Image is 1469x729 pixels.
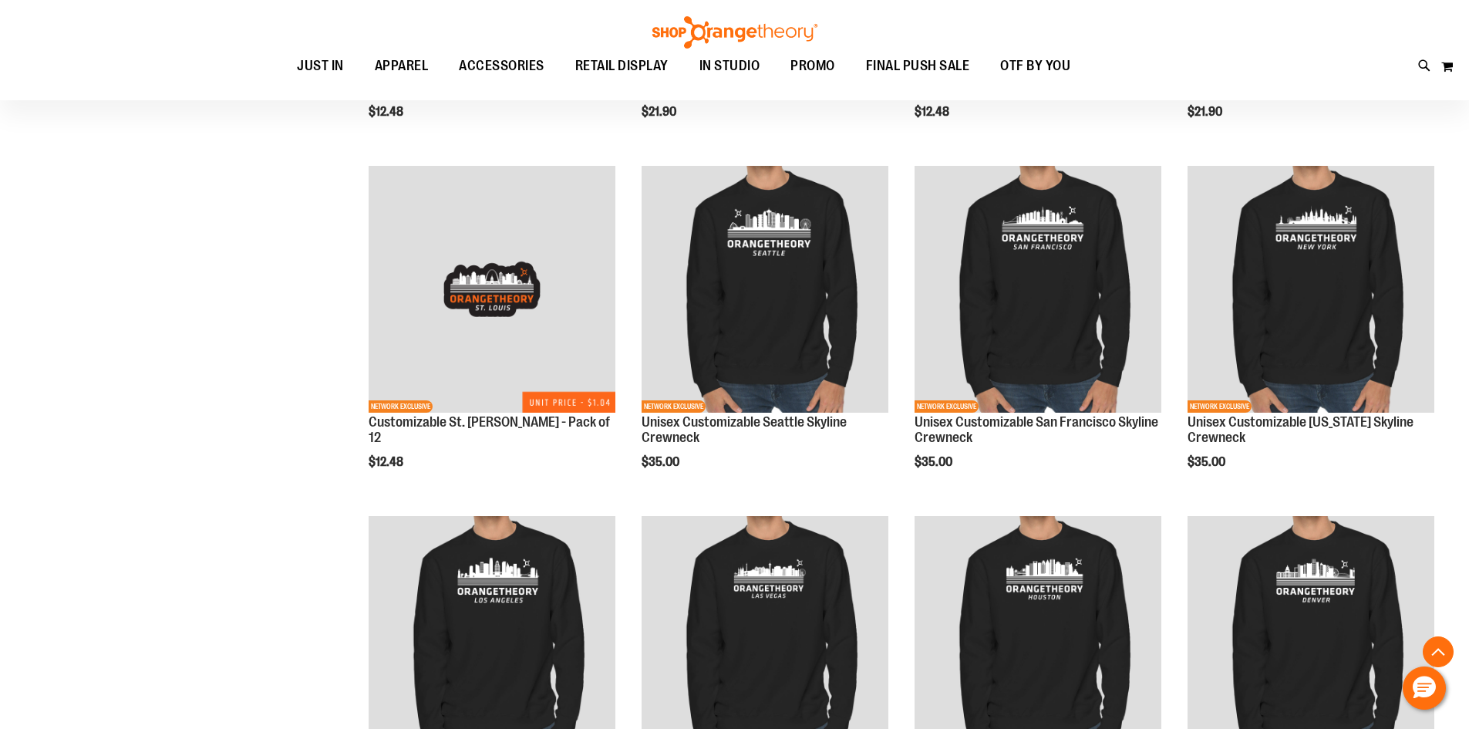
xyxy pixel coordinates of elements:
div: product [1180,158,1442,508]
img: Product image for Unisex Customizable Seattle Skyline Crewneck [642,166,888,413]
a: ACCESSORIES [443,49,560,84]
a: Product image for Unisex Customizable New York Skyline CrewneckNETWORK EXCLUSIVE [1188,166,1434,415]
button: Back To Top [1423,636,1454,667]
img: Product image for Unisex Customizable New York Skyline Crewneck [1188,166,1434,413]
div: product [634,158,896,508]
a: Product image for Customizable St. Louis Sticker - 12 PKNETWORK EXCLUSIVE [369,166,615,415]
a: Product image for Unisex Customizable Seattle Skyline CrewneckNETWORK EXCLUSIVE [642,166,888,415]
span: $35.00 [1188,455,1228,469]
span: RETAIL DISPLAY [575,49,669,83]
span: PROMO [790,49,835,83]
a: FINAL PUSH SALE [851,49,986,84]
span: FINAL PUSH SALE [866,49,970,83]
span: NETWORK EXCLUSIVE [915,400,979,413]
span: $35.00 [915,455,955,469]
span: $12.48 [369,105,406,119]
div: product [907,158,1169,508]
a: PROMO [775,49,851,84]
span: $21.90 [1188,105,1225,119]
a: Unisex Customizable San Francisco Skyline Crewneck [915,414,1158,445]
a: JUST IN [281,49,359,84]
span: $21.90 [642,105,679,119]
span: $12.48 [369,455,406,469]
span: $35.00 [642,455,682,469]
button: Hello, have a question? Let’s chat. [1403,667,1446,710]
a: OTF BY YOU [985,49,1086,84]
a: IN STUDIO [684,49,776,84]
span: NETWORK EXCLUSIVE [642,400,706,413]
span: OTF BY YOU [1000,49,1070,83]
span: APPAREL [375,49,429,83]
span: $12.48 [915,105,952,119]
div: product [361,158,623,508]
img: Product image for Customizable St. Louis Sticker - 12 PK [369,166,615,413]
span: IN STUDIO [699,49,760,83]
span: NETWORK EXCLUSIVE [1188,400,1252,413]
a: Product image for Unisex Customizable San Francisco Skyline CrewneckNETWORK EXCLUSIVE [915,166,1161,415]
a: Unisex Customizable Seattle Skyline Crewneck [642,414,847,445]
a: RETAIL DISPLAY [560,49,684,83]
img: Product image for Unisex Customizable San Francisco Skyline Crewneck [915,166,1161,413]
a: APPAREL [359,49,444,84]
span: ACCESSORIES [459,49,544,83]
img: Shop Orangetheory [650,16,820,49]
a: Customizable St. [PERSON_NAME] - Pack of 12 [369,414,610,445]
span: JUST IN [297,49,344,83]
span: NETWORK EXCLUSIVE [369,400,433,413]
a: Unisex Customizable [US_STATE] Skyline Crewneck [1188,414,1413,445]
